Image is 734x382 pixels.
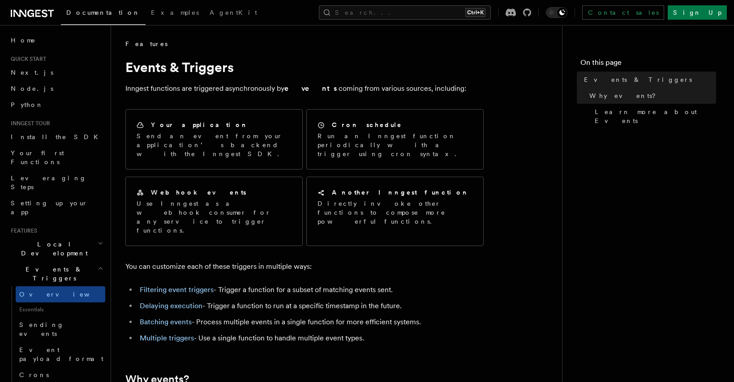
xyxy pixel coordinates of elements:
span: Events & Triggers [7,265,98,283]
span: Documentation [66,9,140,16]
span: Local Development [7,240,98,258]
span: Node.js [11,85,53,92]
a: Sending events [16,317,105,342]
span: Quick start [7,55,46,63]
span: Leveraging Steps [11,174,86,191]
p: Inngest functions are triggered asynchronously by coming from various sources, including: [125,82,484,95]
h2: Another Inngest function [332,188,469,197]
span: Next.js [11,69,53,76]
a: Events & Triggers [580,72,716,88]
a: Batching events [140,318,192,326]
span: Your first Functions [11,149,64,166]
h2: Cron schedule [332,120,402,129]
span: Overview [19,291,112,298]
p: Directly invoke other functions to compose more powerful functions. [318,199,472,226]
h2: Your application [151,120,248,129]
li: - Use a single function to handle multiple event types. [137,332,484,344]
p: Send an event from your application’s backend with the Inngest SDK. [137,132,292,158]
a: Home [7,32,105,48]
a: Your applicationSend an event from your application’s backend with the Inngest SDK. [125,109,303,170]
li: - Trigger a function to run at a specific timestamp in the future. [137,300,484,312]
a: Setting up your app [7,195,105,220]
li: - Trigger a function for a subset of matching events sent. [137,284,484,296]
a: Delaying execution [140,301,202,310]
a: Node.js [7,81,105,97]
a: Cron scheduleRun an Inngest function periodically with a trigger using cron syntax. [306,109,484,170]
p: Run an Inngest function periodically with a trigger using cron syntax. [318,132,472,158]
span: Features [7,227,37,234]
span: Crons [19,371,49,378]
span: Setting up your app [11,199,88,216]
span: Inngest tour [7,120,50,127]
h2: Webhook events [151,188,246,197]
strong: events [284,84,339,93]
a: Documentation [61,3,146,25]
p: You can customize each of these triggers in multiple ways: [125,260,484,273]
a: Examples [146,3,204,24]
span: AgentKit [210,9,257,16]
a: Webhook eventsUse Inngest as a webhook consumer for any service to trigger functions. [125,177,303,246]
a: Why events? [586,88,716,104]
a: Sign Up [668,5,727,20]
span: Events & Triggers [584,75,692,84]
button: Toggle dark mode [546,7,567,18]
a: AgentKit [204,3,262,24]
span: Home [11,36,36,45]
button: Events & Triggers [7,261,105,286]
li: - Process multiple events in a single function for more efficient systems. [137,316,484,328]
span: Features [125,39,167,48]
span: Examples [151,9,199,16]
h4: On this page [580,57,716,72]
a: Next.js [7,64,105,81]
a: Event payload format [16,342,105,367]
a: Another Inngest functionDirectly invoke other functions to compose more powerful functions. [306,177,484,246]
span: Event payload format [19,346,103,362]
span: Learn more about Events [595,107,716,125]
a: Contact sales [582,5,664,20]
a: Python [7,97,105,113]
a: Overview [16,286,105,302]
span: Essentials [16,302,105,317]
kbd: Ctrl+K [465,8,485,17]
span: Why events? [589,91,662,100]
span: Sending events [19,321,64,337]
button: Search...Ctrl+K [319,5,491,20]
span: Install the SDK [11,133,103,140]
a: Filtering event triggers [140,285,214,294]
span: Python [11,101,43,108]
a: Install the SDK [7,129,105,145]
a: Multiple triggers [140,334,194,342]
a: Your first Functions [7,145,105,170]
a: Leveraging Steps [7,170,105,195]
button: Local Development [7,236,105,261]
a: Learn more about Events [591,104,716,129]
p: Use Inngest as a webhook consumer for any service to trigger functions. [137,199,292,235]
h1: Events & Triggers [125,59,484,75]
